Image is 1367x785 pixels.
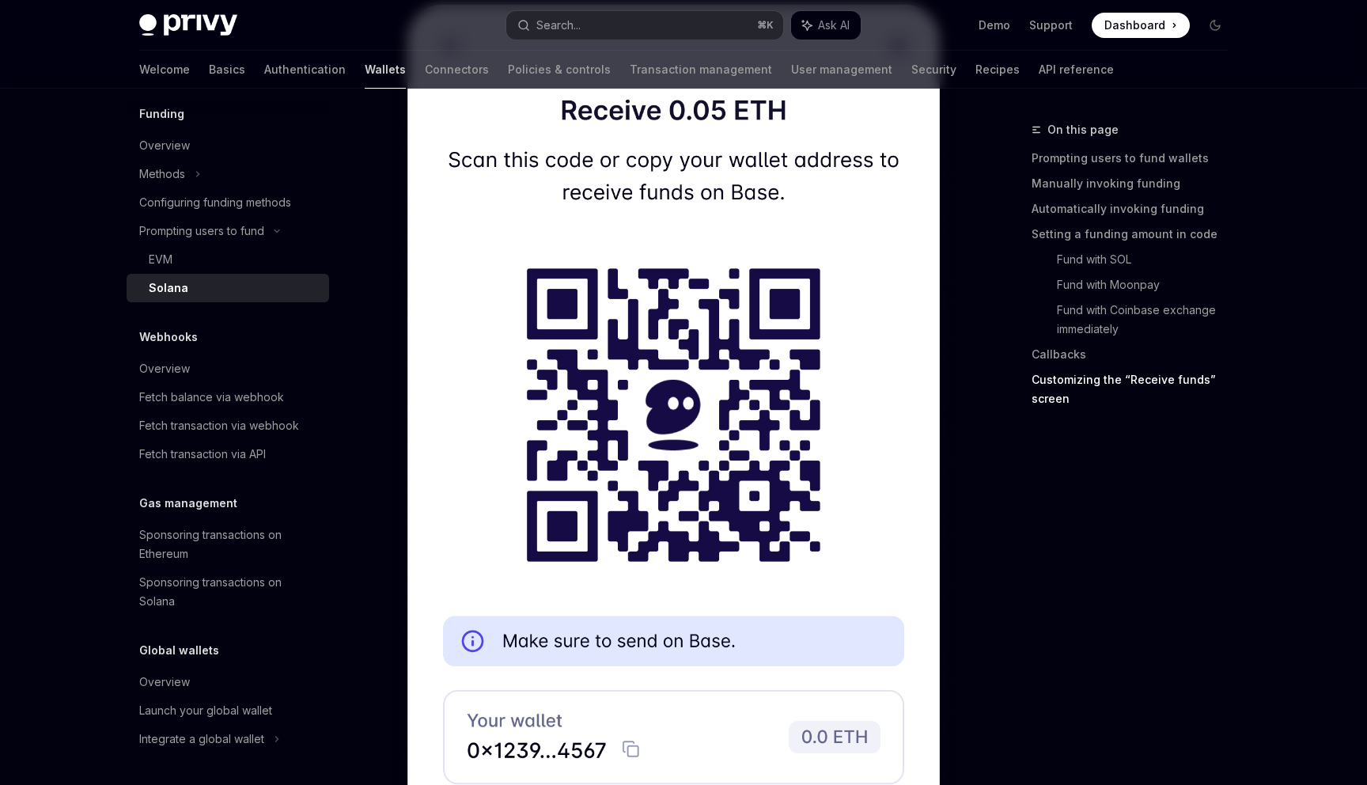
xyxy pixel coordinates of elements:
[1047,120,1119,139] span: On this page
[1057,272,1240,298] a: Fund with Moonpay
[139,673,190,692] div: Overview
[1039,51,1114,89] a: API reference
[1029,17,1073,33] a: Support
[139,525,320,563] div: Sponsoring transactions on Ethereum
[757,19,774,32] span: ⌘ K
[149,250,172,269] div: EVM
[127,440,329,468] a: Fetch transaction via API
[1032,146,1240,171] a: Prompting users to fund wallets
[791,51,892,89] a: User management
[365,51,406,89] a: Wallets
[127,696,329,725] a: Launch your global wallet
[1032,196,1240,222] a: Automatically invoking funding
[139,388,284,407] div: Fetch balance via webhook
[975,51,1020,89] a: Recipes
[127,274,329,302] a: Solana
[139,416,299,435] div: Fetch transaction via webhook
[127,245,329,274] a: EVM
[791,11,861,40] button: Ask AI
[127,131,329,160] a: Overview
[127,383,329,411] a: Fetch balance via webhook
[139,730,264,749] div: Integrate a global wallet
[1057,247,1240,272] a: Fund with SOL
[139,51,190,89] a: Welcome
[1092,13,1190,38] a: Dashboard
[127,411,329,440] a: Fetch transaction via webhook
[139,222,264,241] div: Prompting users to fund
[630,51,772,89] a: Transaction management
[139,359,190,378] div: Overview
[139,641,219,660] h5: Global wallets
[139,165,185,184] div: Methods
[139,193,291,212] div: Configuring funding methods
[139,573,320,611] div: Sponsoring transactions on Solana
[139,14,237,36] img: dark logo
[264,51,346,89] a: Authentication
[127,568,329,616] a: Sponsoring transactions on Solana
[1032,222,1240,247] a: Setting a funding amount in code
[508,51,611,89] a: Policies & controls
[139,328,198,347] h5: Webhooks
[1032,367,1240,411] a: Customizing the “Receive funds” screen
[1032,342,1240,367] a: Callbacks
[127,355,329,383] a: Overview
[425,51,489,89] a: Connectors
[127,188,329,217] a: Configuring funding methods
[1104,17,1165,33] span: Dashboard
[506,11,783,40] button: Search...⌘K
[139,104,184,123] h5: Funding
[127,668,329,696] a: Overview
[1032,171,1240,196] a: Manually invoking funding
[1057,298,1240,342] a: Fund with Coinbase exchange immediately
[139,136,190,155] div: Overview
[127,521,329,568] a: Sponsoring transactions on Ethereum
[1202,13,1228,38] button: Toggle dark mode
[979,17,1010,33] a: Demo
[911,51,956,89] a: Security
[818,17,850,33] span: Ask AI
[536,16,581,35] div: Search...
[149,279,188,298] div: Solana
[139,445,266,464] div: Fetch transaction via API
[209,51,245,89] a: Basics
[139,494,237,513] h5: Gas management
[139,701,272,720] div: Launch your global wallet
